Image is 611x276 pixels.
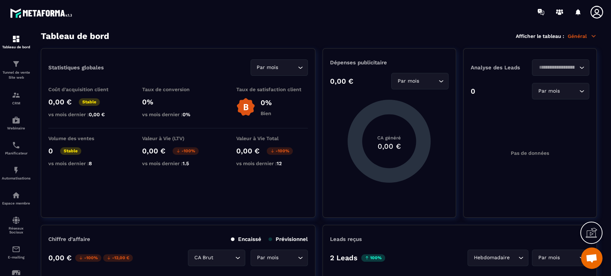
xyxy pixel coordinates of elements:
[142,147,165,155] p: 0,00 €
[12,191,20,199] img: automations
[561,254,577,262] input: Search for option
[48,64,104,71] p: Statistiques globales
[41,31,109,41] h3: Tableau de bord
[103,254,133,262] p: -12,00 €
[361,254,385,262] p: 100%
[2,240,30,265] a: emailemailE-mailing
[193,254,215,262] span: CA Brut
[48,112,120,117] p: vs mois dernier :
[12,166,20,174] img: automations
[396,77,421,85] span: Par mois
[89,112,105,117] span: 0,00 €
[142,161,214,166] p: vs mois dernier :
[12,35,20,43] img: formation
[261,98,272,107] p: 0%
[532,83,589,99] div: Search for option
[236,98,255,117] img: b-badge-o.b3b20ee6.svg
[391,73,448,89] div: Search for option
[2,70,30,80] p: Tunnel de vente Site web
[511,254,517,262] input: Search for option
[421,77,437,85] input: Search for option
[2,45,30,49] p: Tableau de bord
[2,161,30,186] a: automationsautomationsAutomatisations
[537,87,561,95] span: Par mois
[215,254,233,262] input: Search for option
[236,135,308,141] p: Valeur à Vie Total
[12,216,20,225] img: social-network
[48,253,72,262] p: 0,00 €
[60,147,81,155] p: Stable
[231,236,261,242] p: Encaissé
[472,254,511,262] span: Hebdomadaire
[277,161,282,166] span: 12
[142,87,214,92] p: Taux de conversion
[280,64,296,72] input: Search for option
[236,87,308,92] p: Taux de satisfaction client
[2,135,30,161] a: schedulerschedulerPlanificateur
[2,151,30,155] p: Planificateur
[255,64,280,72] span: Par mois
[267,147,293,155] p: -100%
[2,201,30,205] p: Espace membre
[268,236,308,242] p: Prévisionnel
[89,161,92,166] span: 8
[48,87,120,92] p: Coût d'acquisition client
[12,60,20,68] img: formation
[48,147,53,155] p: 0
[2,110,30,135] a: automationsautomationsWebinaire
[48,161,120,166] p: vs mois dernier :
[2,211,30,240] a: social-networksocial-networkRéseaux Sociaux
[330,253,358,262] p: 2 Leads
[2,29,30,54] a: formationformationTableau de bord
[188,250,245,266] div: Search for option
[537,254,561,262] span: Par mois
[251,250,308,266] div: Search for option
[2,126,30,130] p: Webinaire
[2,85,30,110] a: formationformationCRM
[467,250,528,266] div: Search for option
[330,59,448,66] p: Dépenses publicitaire
[236,161,308,166] p: vs mois dernier :
[173,147,199,155] p: -100%
[79,98,100,106] p: Stable
[10,6,74,20] img: logo
[2,186,30,211] a: automationsautomationsEspace membre
[255,254,280,262] span: Par mois
[2,101,30,105] p: CRM
[12,91,20,99] img: formation
[142,135,214,141] p: Valeur à Vie (LTV)
[183,161,189,166] span: 1.5
[48,236,90,242] p: Chiffre d’affaire
[183,112,190,117] span: 0%
[12,245,20,253] img: email
[471,87,475,95] p: 0
[581,247,602,269] div: Ouvrir le chat
[142,98,214,106] p: 0%
[330,236,362,242] p: Leads reçus
[532,59,589,76] div: Search for option
[516,33,564,39] p: Afficher le tableau :
[2,226,30,234] p: Réseaux Sociaux
[2,255,30,259] p: E-mailing
[142,112,214,117] p: vs mois dernier :
[2,54,30,85] a: formationformationTunnel de vente Site web
[511,150,549,156] p: Pas de données
[48,135,120,141] p: Volume des ventes
[75,254,101,262] p: -100%
[561,87,577,95] input: Search for option
[12,116,20,124] img: automations
[48,98,72,106] p: 0,00 €
[261,110,272,116] p: Bien
[568,33,597,39] p: Général
[12,141,20,149] img: scheduler
[236,147,260,155] p: 0,00 €
[251,59,308,76] div: Search for option
[330,77,353,85] p: 0,00 €
[532,250,589,266] div: Search for option
[2,176,30,180] p: Automatisations
[471,64,530,71] p: Analyse des Leads
[537,64,577,72] input: Search for option
[280,254,296,262] input: Search for option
